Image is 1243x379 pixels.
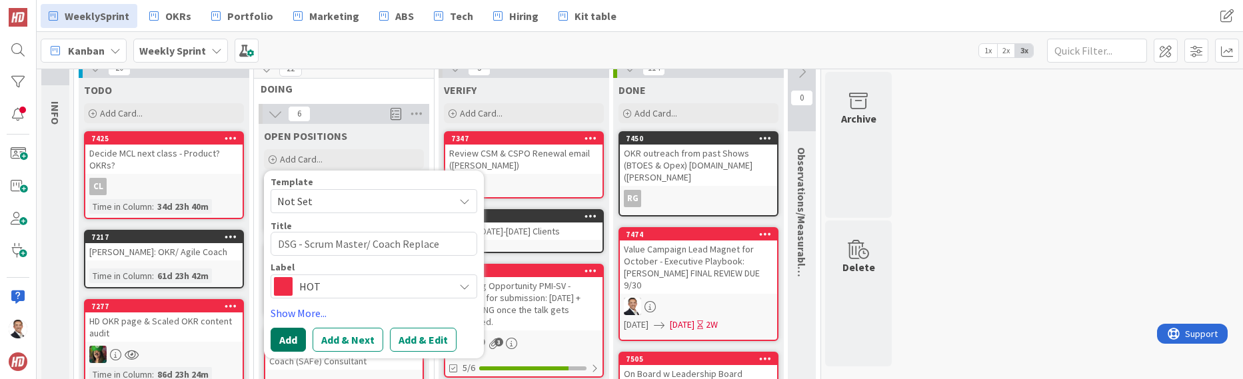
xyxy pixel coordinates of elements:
img: SL [89,346,107,363]
div: Time in Column [89,199,152,214]
label: Title [271,220,292,232]
span: : [152,268,154,283]
div: Archive [841,111,876,127]
div: 7474 [626,230,777,239]
div: 7347 [451,134,603,143]
span: 6 [288,106,311,122]
div: Value Campaign Lead Magnet for October - Executive Playbook: [PERSON_NAME] FINAL REVIEW DUE 9/30 [620,240,777,294]
a: Hiring [485,4,547,28]
span: DONE [619,83,646,97]
div: CL [89,178,107,195]
button: Add [271,328,306,352]
span: INFO [49,101,62,125]
a: Kit table [551,4,624,28]
div: Revisit [DATE]-[DATE] Clients [445,222,603,240]
span: HOT [299,277,447,296]
span: Marketing [309,8,359,24]
a: Tech [426,4,481,28]
div: SL [620,298,777,315]
div: 7217 [91,232,243,242]
div: 7215Revisit [DATE]-[DATE] Clients [445,210,603,240]
span: Label [271,262,295,272]
span: ABS [395,8,414,24]
div: RG [624,190,641,207]
span: Add Card... [280,153,323,165]
div: 7347 [445,133,603,145]
div: 7277HD OKR page & Scaled OKR content audit [85,300,243,342]
div: 7474Value Campaign Lead Magnet for October - Executive Playbook: [PERSON_NAME] FINAL REVIEW DUE 9/30 [620,228,777,294]
img: SL [9,320,27,338]
a: OKRs [141,4,199,28]
a: WeeklySprint [41,4,137,28]
div: 7347Review CSM & CSPO Renewal email ([PERSON_NAME]) [445,133,603,174]
span: 1x [979,44,997,57]
div: Speaking Opportunity PMI-SV - Deadline for submission: [DATE] + MARKETING once the talk gets sche... [445,277,603,330]
span: 0 [790,90,813,106]
img: Visit kanbanzone.com [9,8,27,27]
span: [DATE] [624,318,648,332]
b: Weekly Sprint [139,44,206,57]
div: [PERSON_NAME]: OKR/ Agile Coach [85,243,243,260]
span: 3 [495,338,503,346]
div: OKR outreach from past Shows (BTOES & Opex) [DOMAIN_NAME] ([PERSON_NAME] [620,145,777,186]
div: HD OKR page & Scaled OKR content audit [85,312,243,342]
span: Tech [450,8,473,24]
span: TODO [84,83,112,97]
span: DOING [261,82,417,95]
span: VERIFY [444,83,477,97]
div: 7215 [445,210,603,222]
div: 7425 [85,133,243,145]
span: Support [28,2,61,18]
a: ABS [371,4,422,28]
span: Hiring [509,8,539,24]
textarea: DSG - Scrum Master/ Coach Replace [PERSON_NAME] [271,232,477,256]
span: Kit table [575,8,617,24]
div: Delete [842,259,875,275]
div: 7090 [445,265,603,277]
img: SL [624,298,641,315]
div: CL [85,178,243,195]
div: 7217 [85,231,243,243]
div: Decide MCL next class - Product? OKRs? [85,145,243,174]
span: [DATE] [670,318,694,332]
span: Portfolio [227,8,273,24]
div: 7450 [626,134,777,143]
span: Not Set [277,192,444,210]
span: OPEN POSITIONS [264,129,347,143]
span: Kanban [68,43,105,59]
a: Show More... [271,305,477,321]
span: 3x [1015,44,1033,57]
div: 7277 [85,300,243,312]
img: avatar [9,352,27,371]
span: : [152,199,154,214]
span: Add Card... [460,107,503,119]
div: 7474 [620,228,777,240]
span: Add Card... [634,107,677,119]
span: Add Card... [100,107,143,119]
div: 2W [706,318,718,332]
button: Add & Next [313,328,383,352]
a: Marketing [285,4,367,28]
div: 7505 [620,353,777,365]
div: 7450 [620,133,777,145]
div: Review CSM & CSPO Renewal email ([PERSON_NAME]) [445,145,603,174]
div: SL [85,346,243,363]
div: 7090Speaking Opportunity PMI-SV - Deadline for submission: [DATE] + MARKETING once the talk gets ... [445,265,603,330]
button: Add & Edit [390,328,457,352]
div: 34d 23h 40m [154,199,212,214]
span: Observations/Measurable data [795,147,808,297]
div: 7217[PERSON_NAME]: OKR/ Agile Coach [85,231,243,260]
span: Template [271,177,313,187]
div: 7090 [451,266,603,276]
span: 5/6 [463,361,475,375]
input: Quick Filter... [1047,39,1147,63]
span: WeeklySprint [65,8,129,24]
div: SL [445,334,603,352]
span: OKRs [165,8,191,24]
div: 7450OKR outreach from past Shows (BTOES & Opex) [DOMAIN_NAME] ([PERSON_NAME] [620,133,777,186]
div: 61d 23h 42m [154,268,212,283]
div: 7215 [451,212,603,221]
div: RG [620,190,777,207]
div: 7277 [91,302,243,311]
div: 7425Decide MCL next class - Product? OKRs? [85,133,243,174]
